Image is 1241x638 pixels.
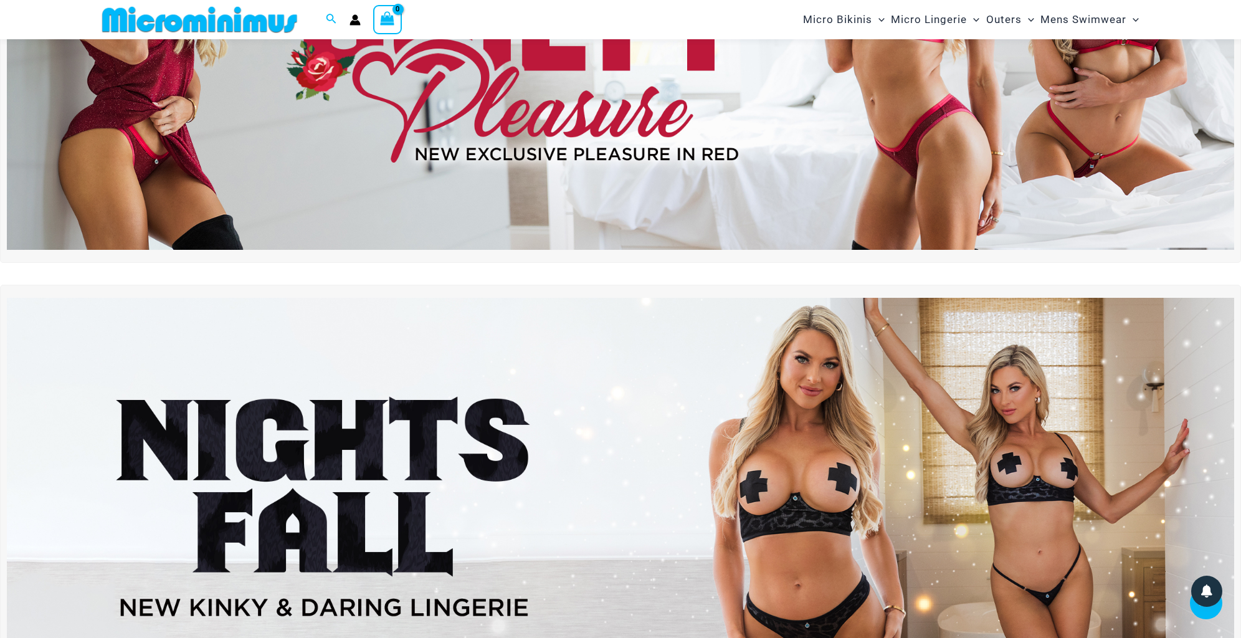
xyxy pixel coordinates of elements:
span: Menu Toggle [967,4,979,36]
nav: Site Navigation [798,2,1144,37]
span: Menu Toggle [1022,4,1034,36]
span: Micro Lingerie [891,4,967,36]
span: Menu Toggle [872,4,885,36]
a: Micro LingerieMenu ToggleMenu Toggle [888,4,982,36]
a: OutersMenu ToggleMenu Toggle [983,4,1037,36]
a: Micro BikinisMenu ToggleMenu Toggle [800,4,888,36]
span: Mens Swimwear [1040,4,1126,36]
a: View Shopping Cart, empty [373,5,402,34]
span: Outers [986,4,1022,36]
a: Search icon link [326,12,337,27]
a: Mens SwimwearMenu ToggleMenu Toggle [1037,4,1142,36]
a: Account icon link [349,14,361,26]
span: Menu Toggle [1126,4,1139,36]
img: MM SHOP LOGO FLAT [97,6,302,34]
span: Micro Bikinis [803,4,872,36]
